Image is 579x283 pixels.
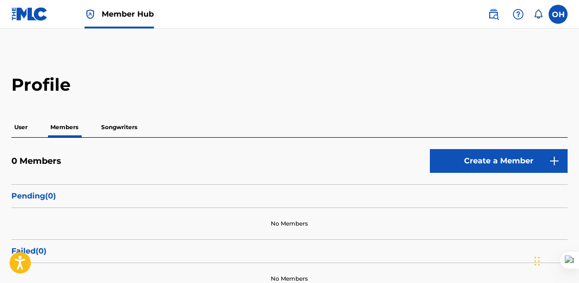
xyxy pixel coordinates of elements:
[11,117,30,137] p: User
[98,117,140,137] p: Songwriters
[549,155,560,167] img: 9d2ae6d4665cec9f34b9.svg
[11,245,568,257] p: Failed ( 0 )
[47,117,81,137] p: Members
[532,237,579,283] iframe: Chat Widget
[484,5,503,24] a: Public Search
[509,5,528,24] div: Help
[513,9,524,20] img: help
[11,74,568,95] h2: Profile
[11,190,568,202] p: Pending ( 0 )
[11,7,48,21] img: MLC Logo
[430,149,568,173] a: Create a Member
[11,156,61,167] h5: 0 Members
[488,9,499,20] img: search
[549,5,568,24] div: User Menu
[85,9,96,20] img: Top Rightsholder
[271,219,308,228] p: No Members
[534,247,540,275] div: Drag
[102,9,154,19] span: Member Hub
[271,274,308,283] p: No Members
[533,9,543,19] div: Notifications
